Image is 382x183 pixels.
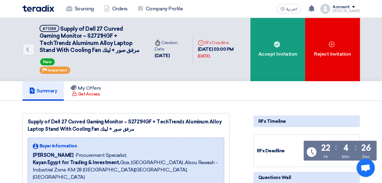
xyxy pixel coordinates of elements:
[71,85,101,91] h5: My Offers
[198,46,246,60] div: [DATE] 03:00 PM
[321,144,330,152] div: 22
[33,159,219,181] span: Giza, [GEOGRAPHIC_DATA] ,Abou Rawash - Industrial Zone. KM 28 [GEOGRAPHIC_DATA][GEOGRAPHIC_DATA],...
[155,40,188,52] div: Creation Date
[28,118,224,133] div: Supply of Dell 27 Curved Gaming Monitor – S2721HGF + TechTrendz Aluminum Alloy Laptop Stand With ...
[48,68,67,72] span: Important
[253,116,360,127] div: RFx Timeline
[257,147,302,154] div: RFx Deadline
[40,143,77,149] span: Buyer Information
[305,18,360,81] div: Reject Invitation
[198,40,246,46] div: RFx Deadline
[342,154,350,160] div: Min
[40,26,139,54] span: Supply of Dell 27 Curved Gaming Monitor – S2721HGF + TechTrendz Aluminum Alloy Laptop Stand With ...
[286,7,297,11] span: العربية
[43,27,56,31] div: #71388
[22,5,54,12] img: Teradix logo
[40,58,55,65] span: New
[33,160,120,165] b: Kayan Egypt for Trading & Investment,
[155,52,188,59] div: [DATE]
[362,154,370,160] div: Sec
[361,144,371,152] div: 26
[22,81,64,101] a: Summary
[332,5,350,10] div: Account
[99,2,132,16] a: Orders
[250,18,305,81] div: Accept Invitation
[40,25,143,54] h5: Supply of Dell 27 Curved Gaming Monitor – S2721HGF + TechTrendz Aluminum Alloy Laptop Stand With ...
[61,2,99,16] a: Sourcing
[324,154,328,160] div: Hr
[64,81,108,101] a: My Offers Get Access
[132,2,188,16] a: Company Profile
[343,144,348,152] div: 4
[320,4,330,14] img: profile_test.png
[356,159,375,177] div: Open chat
[72,91,100,97] div: Get Access
[76,152,127,159] span: Procurement Specialist,
[335,142,337,153] div: :
[198,53,210,59] div: [DATE]
[33,152,74,159] span: [PERSON_NAME]
[258,174,291,181] span: Questions Wall
[355,142,356,153] div: :
[29,88,57,94] h5: Summary
[332,9,360,13] div: [PERSON_NAME]
[277,4,301,14] button: العربية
